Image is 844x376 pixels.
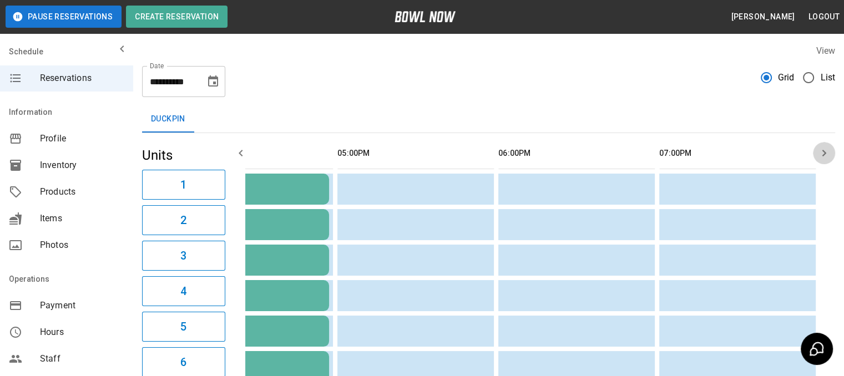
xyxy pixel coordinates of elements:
img: logo [395,11,456,22]
button: Duckpin [142,106,194,133]
button: 5 [142,312,225,342]
h6: 2 [180,211,186,229]
span: Products [40,185,124,199]
span: Profile [40,132,124,145]
button: 3 [142,241,225,271]
label: View [816,45,835,56]
th: 06:00PM [498,138,655,169]
span: Photos [40,238,124,252]
h6: 3 [180,247,186,265]
button: Pause Reservations [6,6,122,28]
h6: 6 [180,353,186,371]
button: 2 [142,205,225,235]
span: Payment [40,299,124,312]
button: Choose date, selected date is Sep 13, 2025 [202,70,224,93]
th: 04:00PM [176,138,333,169]
span: Hours [40,326,124,339]
span: Staff [40,352,124,365]
button: Logout [804,7,844,27]
h6: 4 [180,282,186,300]
h6: 1 [180,176,186,194]
h6: 5 [180,318,186,336]
span: Reservations [40,72,124,85]
span: Grid [778,71,795,84]
span: List [820,71,835,84]
h5: Units [142,146,225,164]
span: Inventory [40,159,124,172]
th: 07:00PM [659,138,816,169]
div: inventory tabs [142,106,835,133]
button: [PERSON_NAME] [726,7,799,27]
span: Items [40,212,124,225]
button: Create Reservation [126,6,228,28]
button: 1 [142,170,225,200]
button: 4 [142,276,225,306]
th: 05:00PM [337,138,494,169]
